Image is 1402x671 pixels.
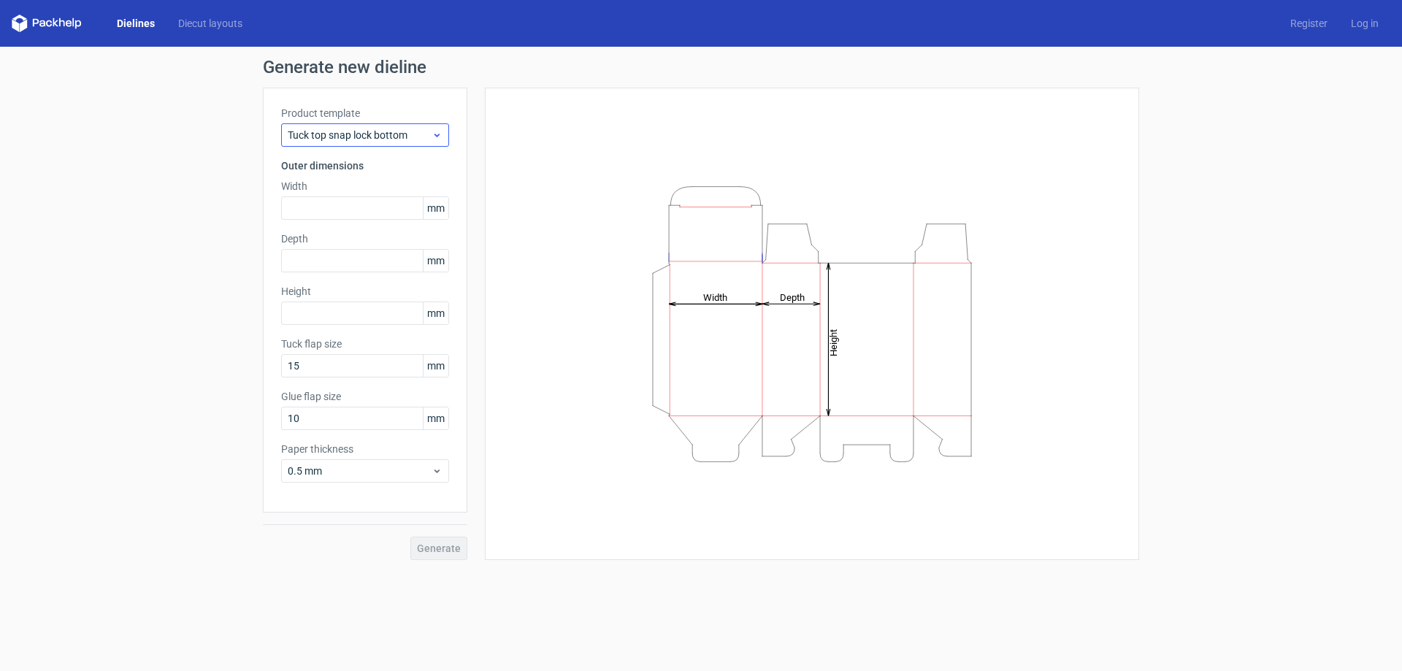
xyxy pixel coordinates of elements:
label: Paper thickness [281,442,449,456]
span: 0.5 mm [288,464,432,478]
tspan: Height [828,329,839,356]
tspan: Depth [780,291,805,302]
span: mm [423,407,448,429]
label: Tuck flap size [281,337,449,351]
tspan: Width [703,291,727,302]
span: mm [423,302,448,324]
label: Height [281,284,449,299]
span: mm [423,197,448,219]
span: mm [423,355,448,377]
span: mm [423,250,448,272]
label: Depth [281,231,449,246]
a: Register [1279,16,1339,31]
span: Tuck top snap lock bottom [288,128,432,142]
h1: Generate new dieline [263,58,1139,76]
a: Diecut layouts [166,16,254,31]
label: Product template [281,106,449,120]
a: Log in [1339,16,1390,31]
h3: Outer dimensions [281,158,449,173]
label: Glue flap size [281,389,449,404]
a: Dielines [105,16,166,31]
label: Width [281,179,449,193]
